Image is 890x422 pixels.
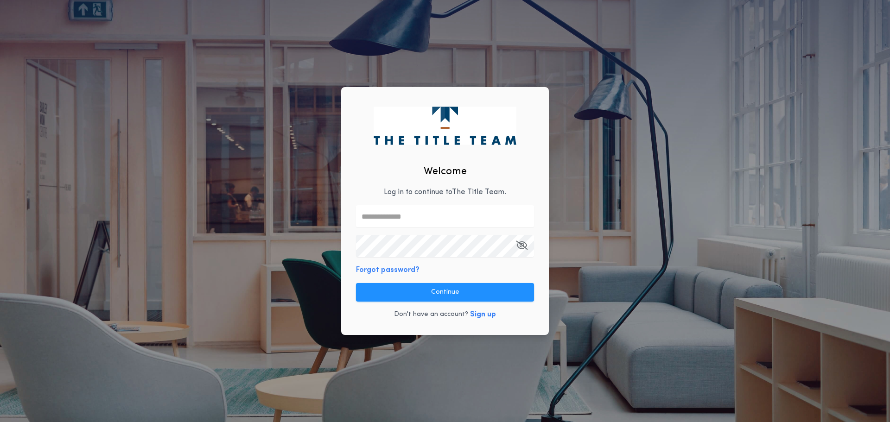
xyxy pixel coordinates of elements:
[470,309,496,320] button: Sign up
[424,164,467,179] h2: Welcome
[374,107,516,145] img: logo
[356,265,420,276] button: Forgot password?
[394,310,468,319] p: Don't have an account?
[384,187,506,198] p: Log in to continue to The Title Team .
[356,283,534,302] button: Continue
